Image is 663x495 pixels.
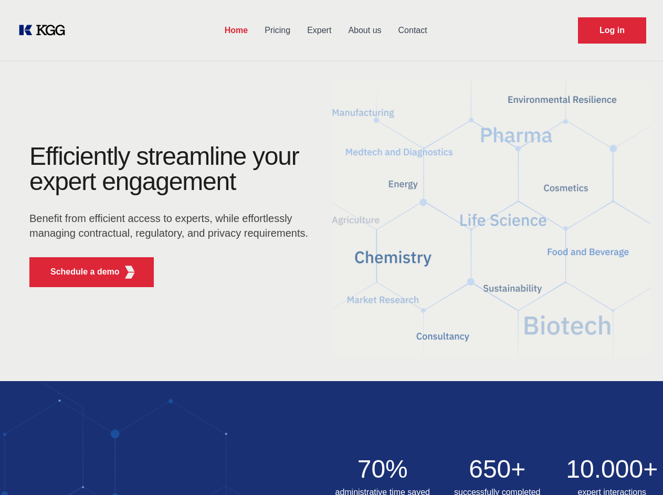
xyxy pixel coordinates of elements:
a: Home [216,17,256,44]
img: KGG Fifth Element RED [123,266,136,279]
a: KOL Knowledge Platform: Talk to Key External Experts (KEE) [17,22,73,39]
img: KGG Fifth Element RED [332,68,651,371]
a: Contact [390,17,436,44]
h2: 650+ [446,457,549,482]
a: Request Demo [578,17,646,44]
a: Pricing [256,17,299,44]
a: About us [340,17,390,44]
p: Benefit from efficient access to experts, while effortlessly managing contractual, regulatory, an... [29,211,315,240]
h1: Efficiently streamline your expert engagement [29,144,315,194]
h2: 70% [332,457,434,482]
p: Schedule a demo [50,266,120,278]
a: Expert [299,17,340,44]
button: Schedule a demoKGG Fifth Element RED [29,257,154,287]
